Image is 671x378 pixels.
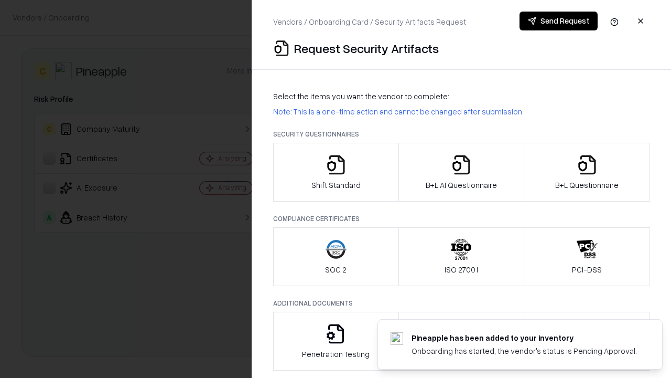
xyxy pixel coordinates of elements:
p: Request Security Artifacts [294,40,439,57]
p: Additional Documents [273,299,650,308]
button: SOC 2 [273,227,399,286]
p: Select the items you want the vendor to complete: [273,91,650,102]
p: B+L Questionnaire [555,180,619,191]
button: Privacy Policy [398,312,525,371]
button: Penetration Testing [273,312,399,371]
button: PCI-DSS [524,227,650,286]
button: ISO 27001 [398,227,525,286]
p: Penetration Testing [302,349,370,360]
button: Send Request [520,12,598,30]
button: B+L Questionnaire [524,143,650,202]
button: Data Processing Agreement [524,312,650,371]
p: PCI-DSS [572,264,602,275]
button: Shift Standard [273,143,399,202]
p: Compliance Certificates [273,214,650,223]
p: SOC 2 [325,264,347,275]
p: Vendors / Onboarding Card / Security Artifacts Request [273,16,466,27]
button: B+L AI Questionnaire [398,143,525,202]
div: Pineapple has been added to your inventory [412,332,637,343]
img: pineappleenergy.com [391,332,403,345]
p: Note: This is a one-time action and cannot be changed after submission. [273,106,650,117]
p: Security Questionnaires [273,130,650,139]
div: Onboarding has started, the vendor's status is Pending Approval. [412,345,637,356]
p: ISO 27001 [445,264,478,275]
p: B+L AI Questionnaire [426,180,497,191]
p: Shift Standard [311,180,361,191]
